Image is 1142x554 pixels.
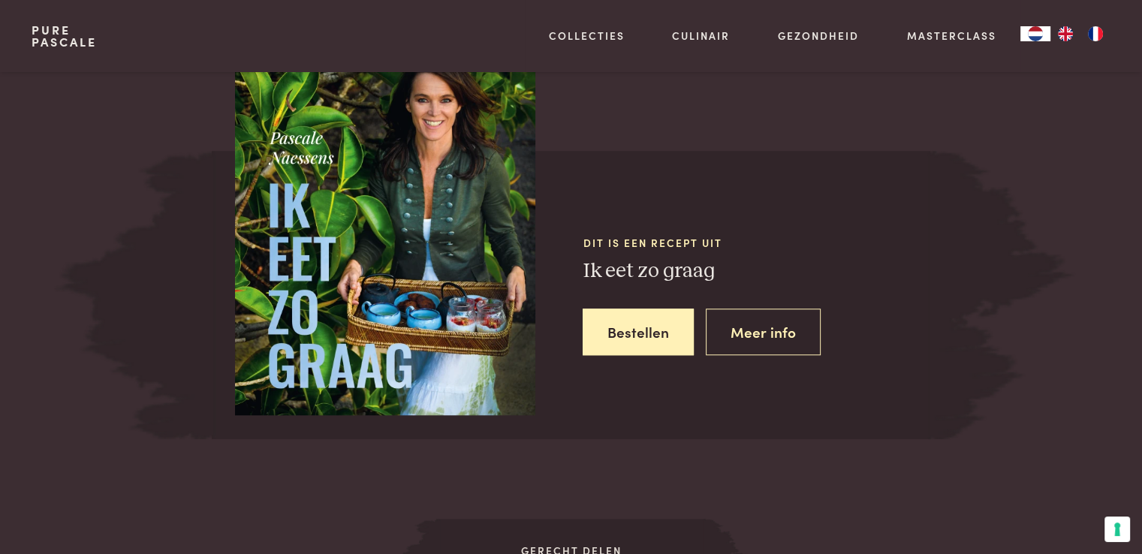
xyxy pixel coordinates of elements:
[672,28,730,44] a: Culinair
[1050,26,1110,41] ul: Language list
[1050,26,1080,41] a: EN
[32,24,97,48] a: PurePascale
[1020,26,1050,41] div: Language
[1104,516,1130,542] button: Uw voorkeuren voor toestemming voor trackingtechnologieën
[583,235,930,251] span: Dit is een recept uit
[583,309,694,356] a: Bestellen
[549,28,625,44] a: Collecties
[706,309,821,356] a: Meer info
[907,28,996,44] a: Masterclass
[1020,26,1050,41] a: NL
[778,28,859,44] a: Gezondheid
[583,258,930,285] h3: Ik eet zo graag
[1080,26,1110,41] a: FR
[1020,26,1110,41] aside: Language selected: Nederlands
